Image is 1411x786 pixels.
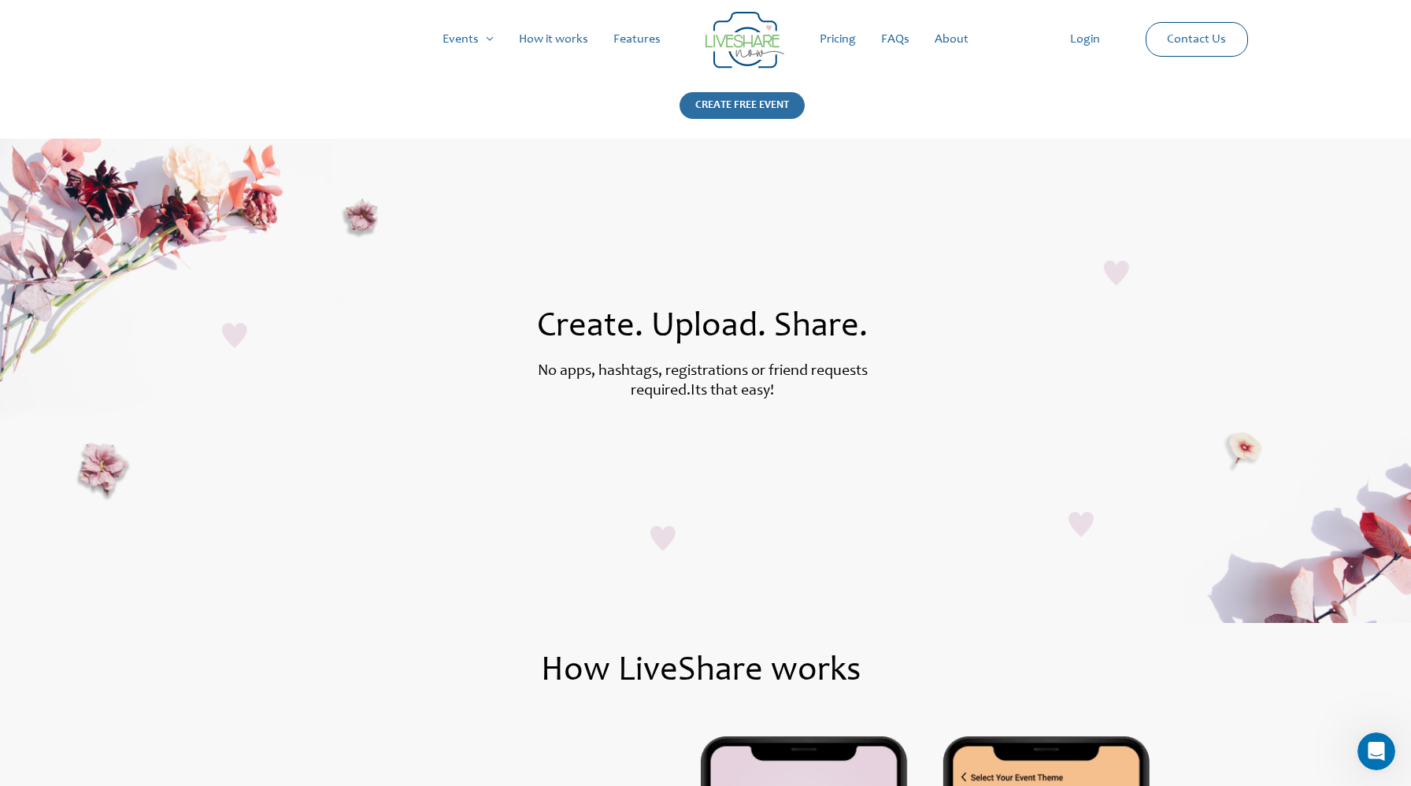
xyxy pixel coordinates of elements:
span: Create. Upload. Share. [537,310,868,345]
a: How it works [506,14,601,65]
a: Features [601,14,673,65]
a: CREATE FREE EVENT [680,92,805,139]
a: Pricing [807,14,868,65]
nav: Site Navigation [28,14,1383,65]
label: No apps, hashtags, registrations or friend requests required. [538,364,868,399]
a: About [922,14,981,65]
h1: How LiveShare works [149,654,1253,689]
a: Login [1057,14,1113,65]
a: FAQs [868,14,922,65]
div: CREATE FREE EVENT [680,92,805,119]
iframe: Intercom live chat [1357,732,1395,770]
label: Its that easy! [691,384,774,399]
img: LiveShare logo - Capture & Share Event Memories [705,12,784,69]
a: Contact Us [1154,23,1239,56]
a: Events [430,14,506,65]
